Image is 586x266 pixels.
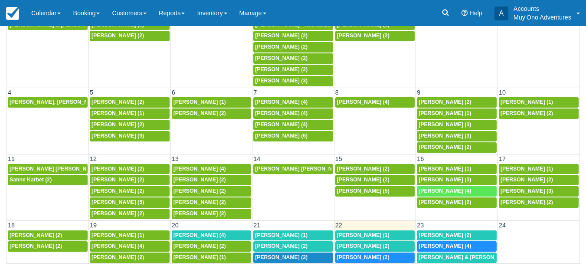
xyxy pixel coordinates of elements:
[255,254,308,260] span: [PERSON_NAME] (2)
[174,210,226,217] span: [PERSON_NAME] (2)
[416,222,425,229] span: 23
[469,10,482,16] span: Help
[172,175,252,185] a: [PERSON_NAME] (2)
[10,243,62,249] span: [PERSON_NAME] (2)
[419,99,471,105] span: [PERSON_NAME] (2)
[92,243,144,249] span: [PERSON_NAME] (4)
[419,166,471,172] span: [PERSON_NAME] (1)
[7,155,16,162] span: 11
[255,122,308,128] span: [PERSON_NAME] (4)
[92,188,144,194] span: [PERSON_NAME] (2)
[255,55,308,61] span: [PERSON_NAME] (2)
[417,142,497,153] a: [PERSON_NAME] (2)
[494,7,508,20] div: A
[337,166,390,172] span: [PERSON_NAME] (2)
[172,241,252,252] a: [PERSON_NAME] (2)
[174,110,226,116] span: [PERSON_NAME] (2)
[501,99,553,105] span: [PERSON_NAME] (1)
[172,230,252,241] a: [PERSON_NAME] (4)
[337,33,390,39] span: [PERSON_NAME] (2)
[501,110,553,116] span: [PERSON_NAME] (2)
[501,166,553,172] span: [PERSON_NAME] (1)
[419,110,471,116] span: [PERSON_NAME] (1)
[462,10,468,16] i: Help
[90,253,170,263] a: [PERSON_NAME] (2)
[10,22,113,28] span: [PERSON_NAME] & [PERSON_NAME] (2)
[253,131,333,141] a: [PERSON_NAME] (6)
[255,33,308,39] span: [PERSON_NAME] (2)
[255,110,308,116] span: [PERSON_NAME] (4)
[501,177,553,183] span: [PERSON_NAME] (2)
[171,222,180,229] span: 20
[172,164,252,174] a: [PERSON_NAME] (4)
[10,99,109,105] span: [PERSON_NAME], [PERSON_NAME] (2)
[92,110,144,116] span: [PERSON_NAME] (1)
[514,4,571,13] p: Accounts
[253,53,333,64] a: [PERSON_NAME] (2)
[92,232,144,238] span: [PERSON_NAME] (1)
[419,243,471,249] span: [PERSON_NAME] (4)
[90,108,170,119] a: [PERSON_NAME] (1)
[419,122,471,128] span: [PERSON_NAME] (3)
[337,254,390,260] span: [PERSON_NAME] (2)
[417,120,497,130] a: [PERSON_NAME] (3)
[335,164,415,174] a: [PERSON_NAME] (2)
[419,177,471,183] span: [PERSON_NAME] (3)
[172,253,252,263] a: [PERSON_NAME] (1)
[419,133,471,139] span: [PERSON_NAME] (3)
[417,241,497,252] a: [PERSON_NAME] (4)
[337,99,390,105] span: [PERSON_NAME] (4)
[90,241,170,252] a: [PERSON_NAME] (4)
[10,166,108,172] span: [PERSON_NAME] [PERSON_NAME] (1)
[8,164,88,174] a: [PERSON_NAME] [PERSON_NAME] (1)
[174,243,226,249] span: [PERSON_NAME] (2)
[92,122,144,128] span: [PERSON_NAME] (2)
[335,241,415,252] a: [PERSON_NAME] (2)
[253,164,333,174] a: [PERSON_NAME] [PERSON_NAME] (2)
[92,254,144,260] span: [PERSON_NAME] (2)
[171,89,176,96] span: 6
[416,89,421,96] span: 9
[252,89,258,96] span: 7
[417,253,497,263] a: [PERSON_NAME] & [PERSON_NAME] (3)
[337,243,390,249] span: [PERSON_NAME] (2)
[89,155,98,162] span: 12
[253,108,333,119] a: [PERSON_NAME] (4)
[253,120,333,130] a: [PERSON_NAME] (4)
[252,155,261,162] span: 14
[514,13,571,22] p: Muy'Ono Adventures
[417,108,497,119] a: [PERSON_NAME] (1)
[335,31,415,41] a: [PERSON_NAME] (2)
[255,99,308,105] span: [PERSON_NAME] (4)
[172,209,252,219] a: [PERSON_NAME] (2)
[499,97,579,108] a: [PERSON_NAME] (1)
[172,197,252,208] a: [PERSON_NAME] (2)
[8,175,88,185] a: Sanne Karbet (2)
[255,66,308,72] span: [PERSON_NAME] (2)
[335,230,415,241] a: [PERSON_NAME] (1)
[253,42,333,53] a: [PERSON_NAME] (2)
[416,155,425,162] span: 16
[335,253,415,263] a: [PERSON_NAME] (2)
[255,133,308,139] span: [PERSON_NAME] (6)
[7,89,12,96] span: 4
[498,222,507,229] span: 24
[499,175,579,185] a: [PERSON_NAME] (2)
[419,199,471,205] span: [PERSON_NAME] (2)
[89,89,94,96] span: 5
[255,232,308,238] span: [PERSON_NAME] (1)
[90,97,170,108] a: [PERSON_NAME] (2)
[253,253,333,263] a: [PERSON_NAME] (2)
[417,230,497,241] a: [PERSON_NAME] (2)
[337,22,390,28] span: [PERSON_NAME] (1)
[174,188,226,194] span: [PERSON_NAME] (2)
[253,65,333,75] a: [PERSON_NAME] (2)
[417,97,497,108] a: [PERSON_NAME] (2)
[89,222,98,229] span: 19
[253,241,333,252] a: [PERSON_NAME] (2)
[174,232,226,238] span: [PERSON_NAME] (4)
[6,7,19,20] img: checkfront-main-nav-mini-logo.png
[335,97,415,108] a: [PERSON_NAME] (4)
[334,222,343,229] span: 22
[255,22,352,28] span: [PERSON_NAME] - Retreat Leader (10)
